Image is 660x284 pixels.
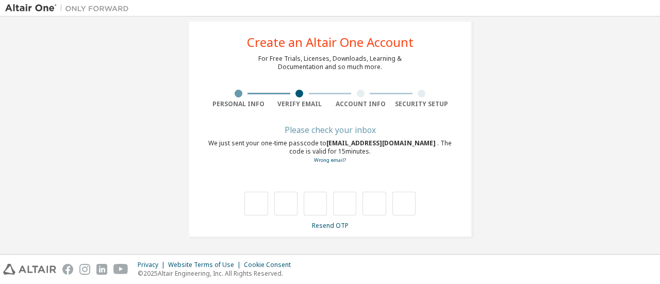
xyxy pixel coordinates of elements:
img: linkedin.svg [96,264,107,275]
div: We just sent your one-time passcode to . The code is valid for 15 minutes. [208,139,452,164]
div: Verify Email [269,100,331,108]
img: altair_logo.svg [3,264,56,275]
div: Create an Altair One Account [247,36,414,48]
div: Security Setup [391,100,453,108]
div: Website Terms of Use [168,261,244,269]
div: For Free Trials, Licenses, Downloads, Learning & Documentation and so much more. [258,55,402,71]
img: facebook.svg [62,264,73,275]
div: Privacy [138,261,168,269]
div: Account Info [330,100,391,108]
a: Resend OTP [312,221,349,230]
span: [EMAIL_ADDRESS][DOMAIN_NAME] [326,139,437,147]
a: Go back to the registration form [314,157,346,163]
img: Altair One [5,3,134,13]
div: Personal Info [208,100,269,108]
img: youtube.svg [113,264,128,275]
div: Please check your inbox [208,127,452,133]
img: instagram.svg [79,264,90,275]
p: © 2025 Altair Engineering, Inc. All Rights Reserved. [138,269,297,278]
div: Cookie Consent [244,261,297,269]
